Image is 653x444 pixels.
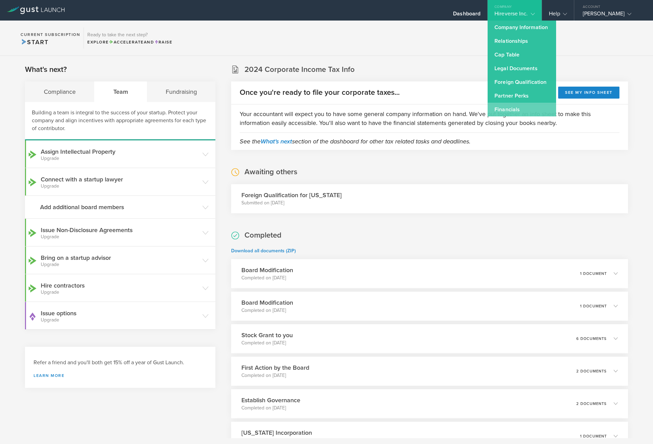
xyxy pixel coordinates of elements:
h3: Refer a friend and you'll both get 15% off a year of Gust Launch. [34,359,207,367]
div: Explore [87,39,172,45]
h3: Establish Governance [241,396,300,405]
h3: Add additional board members [40,203,199,212]
span: Start [21,38,48,46]
h2: 2024 Corporate Income Tax Info [244,65,355,75]
p: Completed on [DATE] [241,372,309,379]
span: Raise [154,40,172,45]
h3: Issue options [41,309,199,322]
div: Hireverse Inc. [494,10,535,21]
h3: Foreign Qualification for [US_STATE] [241,191,342,200]
h3: Issue Non-Disclosure Agreements [41,226,199,239]
div: Fundraising [147,81,215,102]
h3: Hire contractors [41,281,199,295]
p: Your accountant will expect you to have some general company information on hand. We've put toget... [240,110,619,127]
span: and [109,40,154,45]
h3: Assign Intellectual Property [41,147,199,161]
div: Building a team is integral to the success of your startup. Protect your company and align incent... [25,102,215,140]
h3: Bring on a startup advisor [41,253,199,267]
div: Team [95,81,147,102]
em: See the section of the dashboard for other tax related tasks and deadlines. [240,138,470,145]
div: Compliance [25,81,95,102]
p: 1 document [580,434,607,438]
small: Upgrade [41,262,199,267]
p: 2 documents [576,369,607,373]
div: Dashboard [453,10,480,21]
small: Upgrade [41,290,199,295]
small: Upgrade [41,318,199,322]
h2: Completed [244,230,281,240]
p: 1 document [580,272,607,276]
small: Upgrade [41,156,199,161]
a: What's next [261,138,292,145]
p: Submitted on [DATE] [241,200,342,206]
h3: Stock Grant to you [241,331,293,340]
span: Accelerate [109,40,144,45]
p: Completed on [DATE] [241,340,293,346]
small: Upgrade [41,184,199,189]
iframe: Chat Widget [619,411,653,444]
div: Ready to take the next step?ExploreAccelerateandRaise [84,27,176,49]
h3: Connect with a startup lawyer [41,175,199,189]
div: [PERSON_NAME] [583,10,641,21]
h2: What's next? [25,65,67,75]
h3: Ready to take the next step? [87,33,172,37]
h3: Board Modification [241,266,293,275]
h3: [US_STATE] Incorporation [241,428,312,437]
h2: Awaiting others [244,167,297,177]
a: Learn more [34,373,207,378]
h2: Current Subscription [21,33,80,37]
h3: Board Modification [241,298,293,307]
div: Help [549,10,567,21]
p: Incorporated on [DATE] [241,437,312,444]
p: 2 documents [576,402,607,406]
a: Download all documents (ZIP) [231,248,296,254]
h2: Once you're ready to file your corporate taxes... [240,88,400,98]
p: Completed on [DATE] [241,405,300,411]
p: Completed on [DATE] [241,307,293,314]
p: 1 document [580,304,607,308]
h3: First Action by the Board [241,363,309,372]
small: Upgrade [41,234,199,239]
button: See my info sheet [558,87,619,99]
p: Completed on [DATE] [241,275,293,281]
p: 6 documents [576,337,607,341]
